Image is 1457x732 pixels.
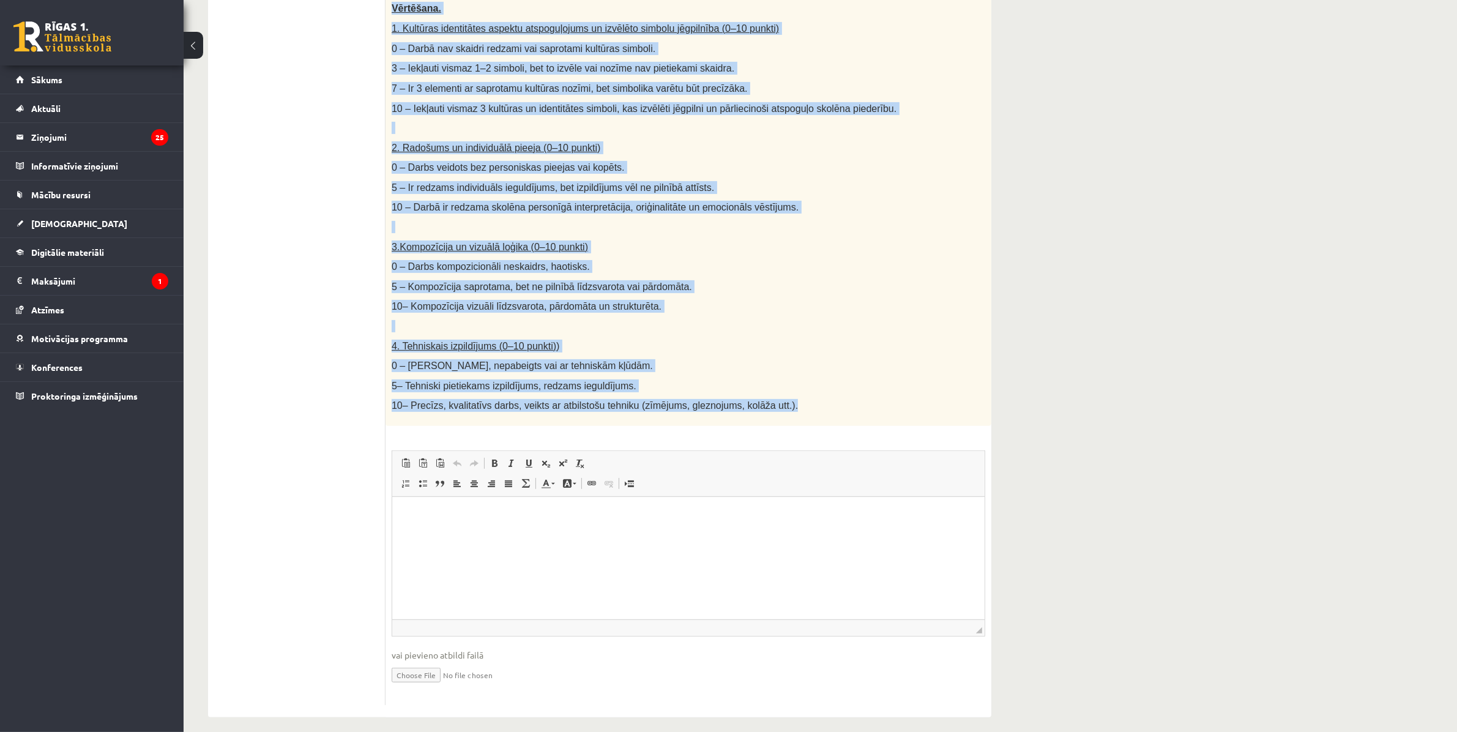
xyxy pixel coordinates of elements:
a: Treknraksts (vadīšanas taustiņš+B) [486,455,503,471]
span: 7 – Ir 3 elementi ar saprotamu kultūras nozīmi, bet simbolika varētu būt precīzāka. [392,83,748,94]
span: Atzīmes [31,304,64,315]
a: Rīgas 1. Tālmācības vidusskola [13,21,111,52]
span: Mērogot [976,627,982,633]
a: Noņemt stilus [572,455,589,471]
a: Informatīvie ziņojumi [16,152,168,180]
a: Aktuāli [16,94,168,122]
a: Atzīmes [16,296,168,324]
span: Proktoringa izmēģinājums [31,390,138,401]
a: Atkārtot (vadīšanas taustiņš+Y) [466,455,483,471]
a: Izlīdzināt pa labi [483,476,500,491]
span: 5 – Kompozīcija saprotama, bet ne pilnībā līdzsvarota vai pārdomāta. [392,282,692,292]
span: 2. Radošums un individuālā pieeja (0–10 punkti) [392,143,601,153]
a: Ziņojumi25 [16,123,168,151]
a: Ievietot lapas pārtraukumu drukai [620,476,638,491]
a: Mācību resursi [16,181,168,209]
legend: Ziņojumi [31,123,168,151]
a: Atsaistīt [600,476,617,491]
a: Ielīmēt (vadīšanas taustiņš+V) [397,455,414,471]
a: Slīpraksts (vadīšanas taustiņš+I) [503,455,520,471]
span: 5 – Ir redzams individuāls ieguldījums, bet izpildījums vēl ne pilnībā attīsts. [392,182,714,193]
a: Apakšraksts [537,455,554,471]
span: 0 – Darbs kompozicionāli neskaidrs, haotisks. [392,261,590,272]
i: 1 [152,273,168,289]
span: 3 – Iekļauti vismaz 1–2 simboli, bet to izvēle vai nozīme nav pietiekami skaidra. [392,63,734,73]
a: Izlīdzināt pa kreisi [449,476,466,491]
i: 25 [151,129,168,146]
a: Konferences [16,353,168,381]
a: Atcelt (vadīšanas taustiņš+Z) [449,455,466,471]
a: Ievietot no Worda [431,455,449,471]
a: Math [517,476,534,491]
span: 10 – Darbā ir redzama skolēna personīgā interpretācija, oriģinalitāte un emocionāls vēstījums. [392,202,799,212]
a: Digitālie materiāli [16,238,168,266]
a: Motivācijas programma [16,324,168,353]
span: 10 – Iekļauti vismaz 3 kultūras un identitātes simboli, kas izvēlēti jēgpilni un pārliecinoši ats... [392,103,896,114]
span: 10– Kompozīcija vizuāli līdzsvarota, pārdomāta un strukturēta. [392,301,661,312]
a: Izlīdzināt malas [500,476,517,491]
span: [DEMOGRAPHIC_DATA] [31,218,127,229]
span: vai pievieno atbildi failā [392,649,985,662]
a: Centrēti [466,476,483,491]
span: Sākums [31,74,62,85]
a: Saite (vadīšanas taustiņš+K) [583,476,600,491]
a: Proktoringa izmēģinājums [16,382,168,410]
legend: Informatīvie ziņojumi [31,152,168,180]
span: 10– Precīzs, kvalitatīvs darbs, veikts ar atbilstošu tehniku (zīmējums, gleznojums, kolāža utt.). [392,400,798,411]
a: Fona krāsa [559,476,580,491]
span: Konferences [31,362,83,373]
span: 0 – [PERSON_NAME], nepabeigts vai ar tehniskām kļūdām. [392,360,653,371]
span: 1. Kultūras identitātes aspektu atspoguļojums un izvēlēto simbolu jēgpilnība (0–10 punkti) [392,23,779,34]
span: Vērtēšana. [392,3,441,13]
span: 0 – Darbs veidots bez personiskas pieejas vai kopēts. [392,162,625,173]
span: Motivācijas programma [31,333,128,344]
iframe: Bagātinātā teksta redaktors, wiswyg-editor-user-answer-47433903245960 [392,497,985,619]
a: [DEMOGRAPHIC_DATA] [16,209,168,237]
a: Maksājumi1 [16,267,168,295]
legend: Maksājumi [31,267,168,295]
a: Teksta krāsa [537,476,559,491]
a: Ievietot/noņemt numurētu sarakstu [397,476,414,491]
span: 4. Tehniskais izpildījums (0–10 punkti)) [392,341,560,351]
span: Aktuāli [31,103,61,114]
a: Pasvītrojums (vadīšanas taustiņš+U) [520,455,537,471]
span: 5– Tehniski pietiekams izpildījums, redzams ieguldījums. [392,381,636,391]
a: Sākums [16,65,168,94]
a: Bloka citāts [431,476,449,491]
a: Augšraksts [554,455,572,471]
a: Ievietot/noņemt sarakstu ar aizzīmēm [414,476,431,491]
span: 3.Kompozīcija un vizuālā loģika (0–10 punkti) [392,242,588,252]
span: Digitālie materiāli [31,247,104,258]
span: Mācību resursi [31,189,91,200]
span: 0 – Darbā nav skaidri redzami vai saprotami kultūras simboli. [392,43,655,54]
a: Ievietot kā vienkāršu tekstu (vadīšanas taustiņš+pārslēgšanas taustiņš+V) [414,455,431,471]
